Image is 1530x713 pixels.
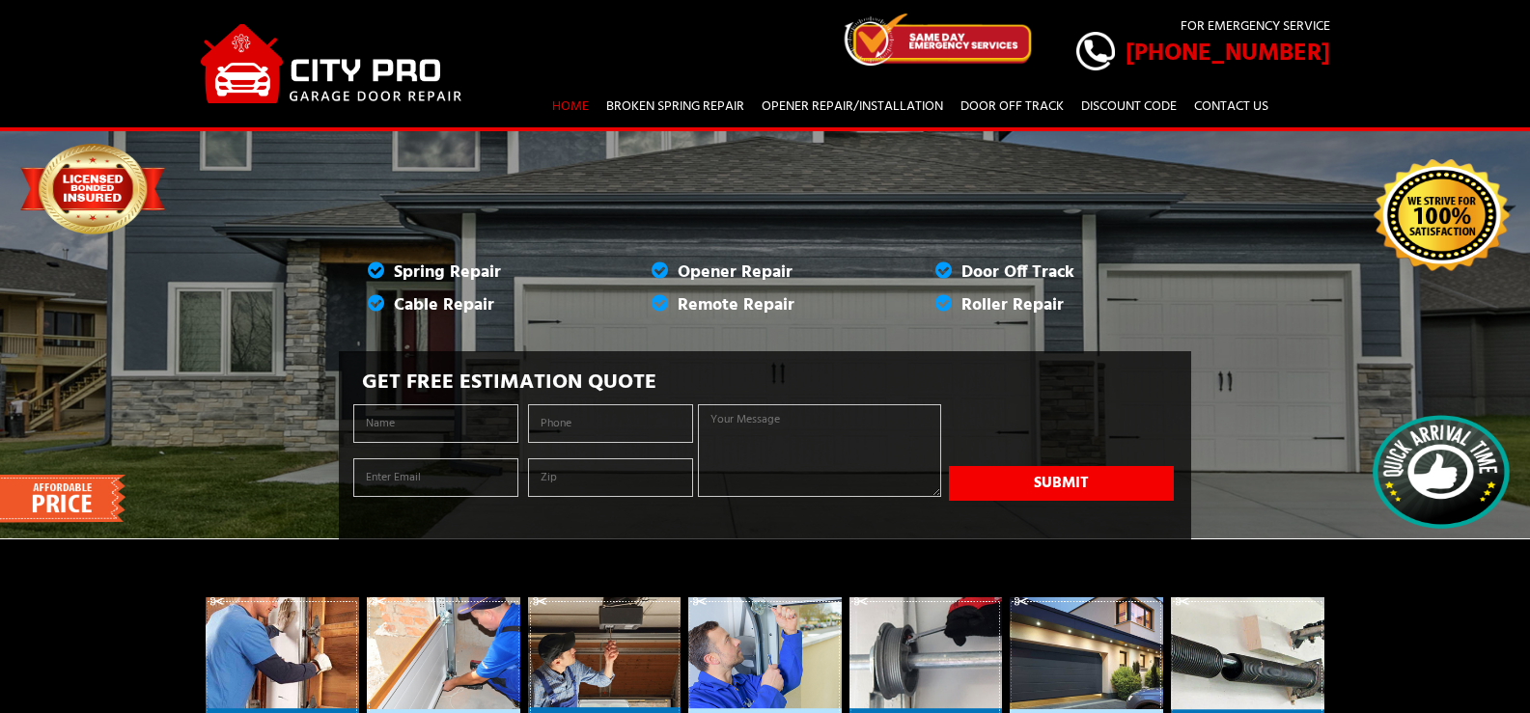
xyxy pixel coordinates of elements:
[949,466,1174,501] button: Submit
[353,458,518,497] input: Enter Email
[599,90,751,123] a: Broken Spring Repair
[348,370,1182,396] h2: Get Free Estimation Quote
[1187,90,1275,123] a: Contact Us
[545,90,596,123] a: Home
[841,14,1034,65] img: icon-top.png
[906,289,1190,322] li: Roller Repair
[201,24,461,103] img: Citypro.png
[339,289,623,322] li: Cable Repair
[1074,90,1183,123] a: Discount Code
[339,257,623,289] li: Spring Repair
[623,289,906,322] li: Remote Repair
[954,90,1071,123] a: Door Off track
[1076,35,1330,73] a: [PHONE_NUMBER]
[1076,32,1115,70] img: call.png
[755,90,950,123] a: Opener Repair/Installation
[906,257,1190,289] li: Door Off Track
[623,257,906,289] li: Opener Repair
[949,404,1175,462] iframe: reCAPTCHA
[528,458,693,497] input: Zip
[528,404,693,443] input: Phone
[353,404,518,443] input: Name
[1076,16,1330,37] p: For Emergency Service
